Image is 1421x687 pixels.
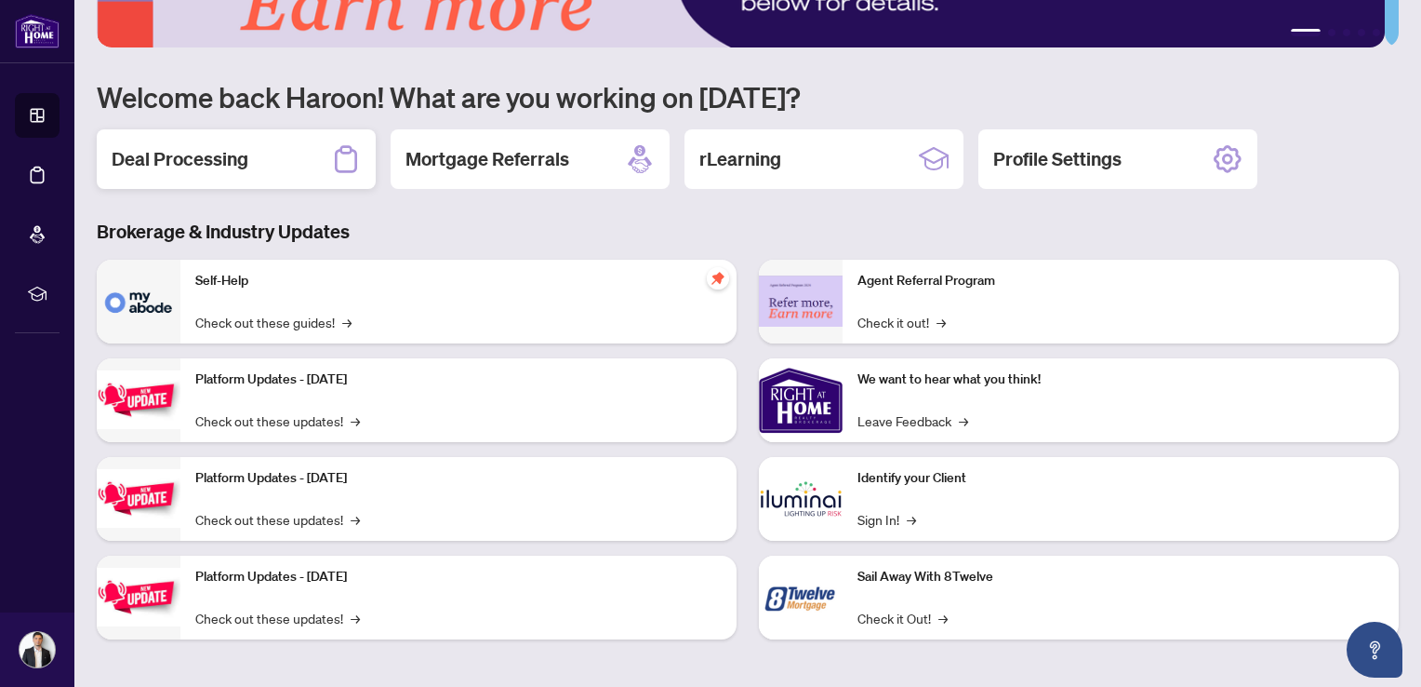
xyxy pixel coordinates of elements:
h2: Mortgage Referrals [405,146,569,172]
p: Self-Help [195,271,722,291]
p: Sail Away With 8Twelve [857,567,1384,587]
a: Check out these updates!→ [195,608,360,628]
img: Agent Referral Program [759,276,843,327]
a: Check out these guides!→ [195,312,352,332]
h2: rLearning [699,146,781,172]
p: Identify your Client [857,468,1384,489]
button: 3 [1343,29,1350,36]
p: We want to hear what you think! [857,370,1384,390]
img: Identify your Client [759,457,843,541]
span: → [938,608,948,628]
h2: Profile Settings [993,146,1122,172]
a: Check it out!→ [857,312,946,332]
img: Platform Updates - July 21, 2025 [97,370,180,429]
a: Sign In!→ [857,509,916,530]
a: Leave Feedback→ [857,411,968,431]
p: Agent Referral Program [857,271,1384,291]
img: Sail Away With 8Twelve [759,556,843,640]
span: → [936,312,946,332]
span: → [351,411,360,431]
h1: Welcome back Haroon! What are you working on [DATE]? [97,79,1399,114]
button: 2 [1328,29,1335,36]
img: Self-Help [97,260,180,343]
h3: Brokerage & Industry Updates [97,219,1399,245]
a: Check it Out!→ [857,608,948,628]
img: Profile Icon [20,632,55,667]
p: Platform Updates - [DATE] [195,567,722,587]
h2: Deal Processing [112,146,248,172]
img: logo [15,14,60,48]
button: Open asap [1347,622,1402,678]
img: Platform Updates - June 23, 2025 [97,568,180,626]
span: → [351,608,360,628]
a: Check out these updates!→ [195,509,360,530]
button: 4 [1358,29,1365,36]
span: pushpin [707,267,729,290]
p: Platform Updates - [DATE] [195,468,722,489]
span: → [342,312,352,332]
span: → [351,509,360,530]
span: → [907,509,916,530]
img: Platform Updates - July 8, 2025 [97,469,180,528]
img: We want to hear what you think! [759,358,843,442]
button: 1 [1291,29,1321,36]
span: → [959,411,968,431]
p: Platform Updates - [DATE] [195,370,722,390]
a: Check out these updates!→ [195,411,360,431]
button: 5 [1373,29,1380,36]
